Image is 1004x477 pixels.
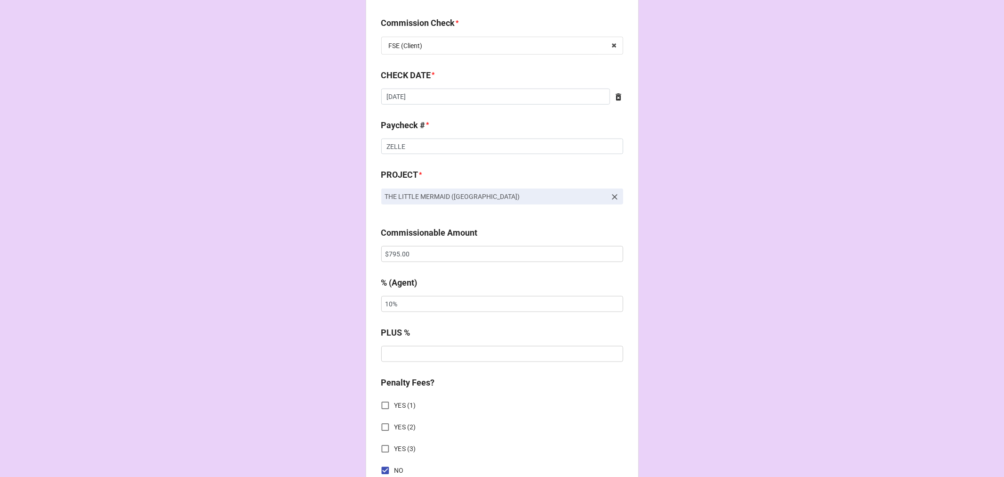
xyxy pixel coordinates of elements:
label: Commission Check [381,16,455,30]
span: YES (1) [394,401,416,411]
label: Paycheck # [381,119,426,132]
label: % (Agent) [381,276,418,289]
input: Date [381,89,610,105]
span: NO [394,466,404,476]
label: Commissionable Amount [381,226,478,239]
label: PROJECT [381,168,418,181]
label: CHECK DATE [381,69,431,82]
span: YES (2) [394,422,416,432]
label: PLUS % [381,326,410,339]
div: FSE (Client) [389,42,423,49]
p: THE LITTLE MERMAID ([GEOGRAPHIC_DATA]) [385,192,606,201]
span: YES (3) [394,444,416,454]
label: Penalty Fees? [381,376,435,389]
